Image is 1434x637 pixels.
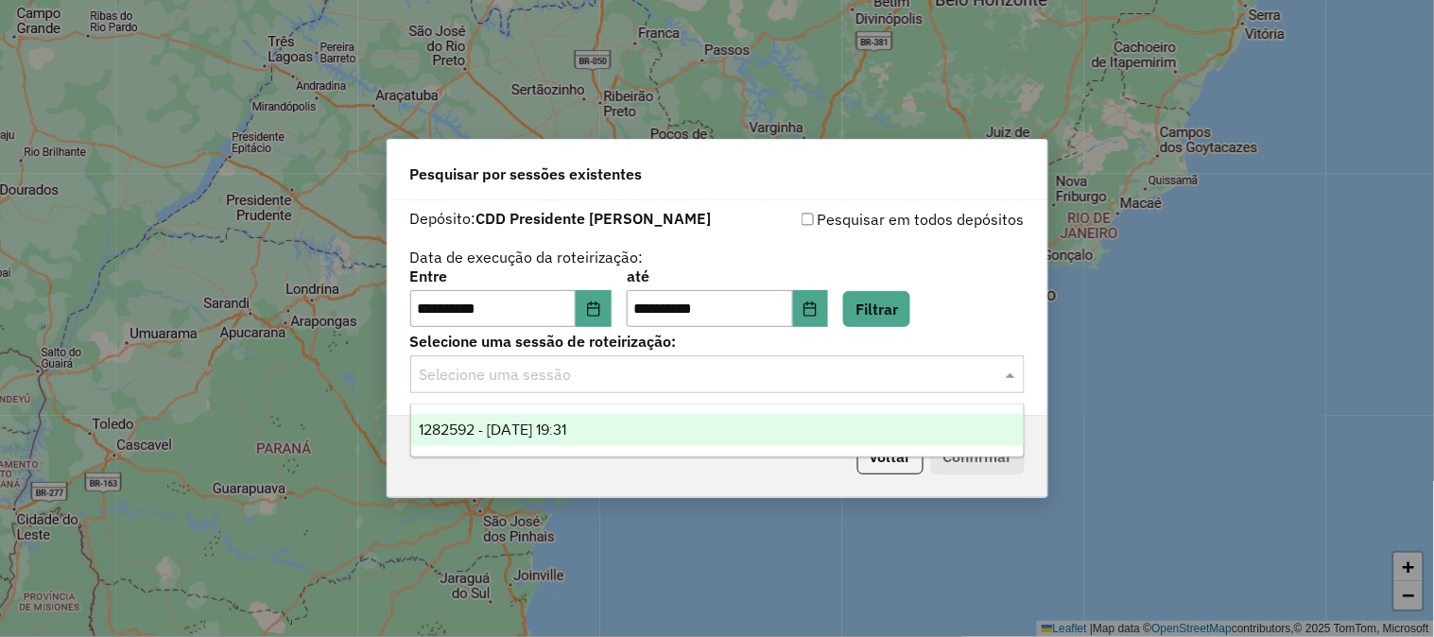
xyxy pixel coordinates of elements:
strong: CDD Presidente [PERSON_NAME] [476,209,712,228]
button: Choose Date [793,290,829,328]
button: Choose Date [576,290,612,328]
label: Depósito: [410,207,712,230]
ng-dropdown-panel: Options list [410,404,1025,457]
label: até [627,265,828,287]
span: 1282592 - [DATE] 19:31 [419,422,566,438]
div: Pesquisar em todos depósitos [717,208,1025,231]
label: Entre [410,265,612,287]
label: Data de execução da roteirização: [410,246,644,268]
span: Pesquisar por sessões existentes [410,163,643,185]
label: Selecione uma sessão de roteirização: [410,330,1025,353]
button: Filtrar [843,291,910,327]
